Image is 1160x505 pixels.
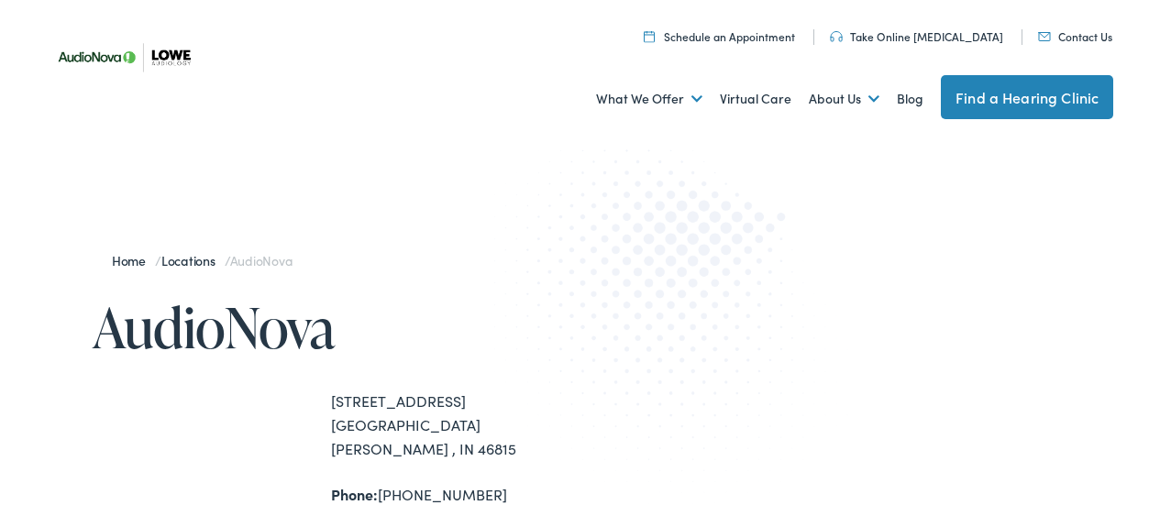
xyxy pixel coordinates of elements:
[230,251,293,269] span: AudioNova
[830,31,843,42] img: utility icon
[809,65,879,133] a: About Us
[1038,32,1051,41] img: utility icon
[596,65,702,133] a: What We Offer
[720,65,791,133] a: Virtual Care
[112,251,155,269] a: Home
[644,28,795,44] a: Schedule an Appointment
[331,390,580,460] div: [STREET_ADDRESS] [GEOGRAPHIC_DATA][PERSON_NAME] , IN 46815
[941,75,1113,119] a: Find a Hearing Clinic
[644,30,655,42] img: utility icon
[897,65,923,133] a: Blog
[331,484,378,504] strong: Phone:
[1038,28,1112,44] a: Contact Us
[161,251,225,269] a: Locations
[93,297,580,357] h1: AudioNova
[112,251,293,269] span: / /
[830,28,1003,44] a: Take Online [MEDICAL_DATA]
